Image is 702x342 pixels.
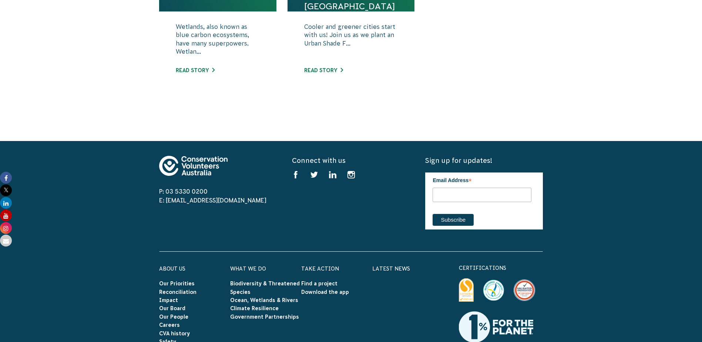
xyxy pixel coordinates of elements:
img: logo-footer.svg [159,156,228,176]
a: E: [EMAIL_ADDRESS][DOMAIN_NAME] [159,197,266,204]
a: Biodiversity & Threatened Species [230,281,300,295]
a: Climate Resilience [230,305,279,311]
p: certifications [459,264,543,272]
a: Our Board [159,305,185,311]
label: Email Address [433,172,531,187]
a: Impact [159,297,178,303]
a: What We Do [230,266,266,272]
a: Read story [176,67,215,73]
a: Take Action [301,266,339,272]
a: Reconciliation [159,289,197,295]
a: About Us [159,266,185,272]
h5: Connect with us [292,156,410,165]
a: Read story [304,67,343,73]
a: Latest News [372,266,410,272]
a: Ocean, Wetlands & Rivers [230,297,298,303]
a: Our People [159,314,188,320]
input: Subscribe [433,214,474,226]
a: Government Partnerships [230,314,299,320]
a: P: 03 5330 0200 [159,188,208,195]
h5: Sign up for updates! [425,156,543,165]
a: Find a project [301,281,337,286]
a: Our Priorities [159,281,195,286]
a: CVA history [159,331,190,336]
a: Download the app [301,289,349,295]
p: Wetlands, also known as blue carbon ecosystems, have many superpowers. Wetlan... [176,23,260,60]
a: Careers [159,322,180,328]
p: Cooler and greener cities start with us! Join us as we plant an Urban Shade F... [304,23,398,60]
